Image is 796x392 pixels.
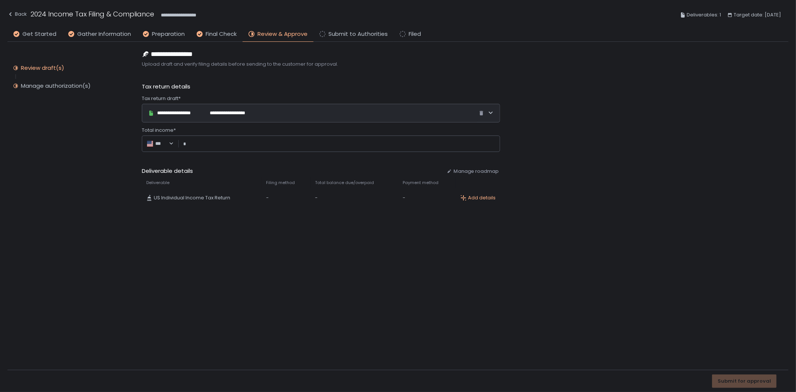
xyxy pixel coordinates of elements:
span: Preparation [152,30,185,38]
span: Filing method [266,180,295,186]
div: Search for option [146,140,174,147]
div: Back [7,10,27,19]
span: - [403,195,405,201]
span: Deliverable details [142,167,441,175]
span: Upload draft and verify filing details before sending to the customer for approval. [142,61,500,68]
span: Tax return draft* [142,95,181,102]
div: Manage authorization(s) [21,82,91,90]
span: Review & Approve [257,30,308,38]
div: Review draft(s) [21,64,64,72]
span: US Individual Income Tax Return [154,195,230,201]
span: Get Started [22,30,56,38]
span: Submit to Authorities [328,30,388,38]
span: Payment method [403,180,438,186]
span: - [315,195,318,201]
h1: 2024 Income Tax Filing & Compliance [31,9,154,19]
button: Manage roadmap [447,168,499,175]
span: Gather Information [77,30,131,38]
div: - [266,195,306,201]
span: Total balance due/overpaid [315,180,374,186]
span: Tax return details [142,83,190,91]
span: Final Check [206,30,237,38]
span: Deliverable [146,180,169,186]
button: Add details [461,195,496,201]
span: Target date: [DATE] [734,10,781,19]
input: Search for option [165,140,168,147]
span: Manage roadmap [453,168,499,175]
span: Deliverables: 1 [687,10,721,19]
span: Total income* [142,127,176,134]
span: Filed [409,30,421,38]
button: Back [7,9,27,21]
